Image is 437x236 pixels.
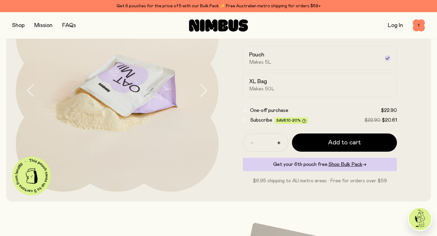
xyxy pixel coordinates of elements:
p: $6.95 shipping to AU metro areas · Free for orders over $59 [243,177,397,184]
a: Mission [34,23,53,28]
span: Makes 50L [249,86,275,92]
span: Shop Bulk Pack [328,162,362,167]
span: Save [276,119,306,123]
span: Makes 5L [249,59,271,65]
span: Subscribe [250,118,272,123]
a: Shop Bulk Pack→ [328,162,367,167]
img: agent [409,208,431,230]
button: Add to cart [292,133,397,152]
span: $20.61 [382,118,397,123]
span: 10-20% [286,119,301,122]
span: $22.90 [364,118,381,123]
h2: Pouch [249,51,264,59]
span: One-off purchase [250,108,288,113]
h2: XL Bag [249,78,267,85]
a: Log In [388,23,403,28]
div: Get your 6th pouch free. [243,158,397,171]
a: FAQs [62,23,76,28]
span: $22.90 [381,108,397,113]
button: 1 [413,19,425,32]
span: Add to cart [328,138,361,147]
div: Get 6 pouches for the price of 5 with our Bulk Pack ✨ Free Australian metro shipping for orders $59+ [12,2,425,10]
